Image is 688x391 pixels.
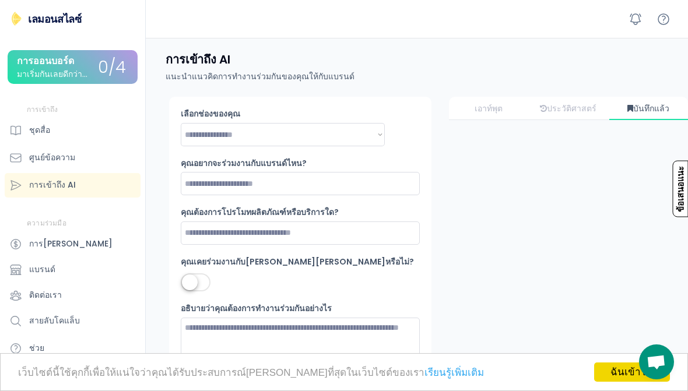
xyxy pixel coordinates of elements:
[98,56,126,79] font: 0/4
[9,12,23,26] img: เลมอนสไลซ์
[676,166,685,212] font: ข้อเสนอแนะ
[18,367,424,378] font: เว็บไซต์นี้ใช้คุกกี้เพื่อให้แน่ใจว่าคุณได้รับประสบการณ์[PERSON_NAME]ที่สุดในเว็บไซต์ของเรา
[475,103,503,114] font: เอาท์พุต
[547,103,596,114] font: ประวัติศาสตร์
[166,51,230,68] font: การเข้าถึง AI
[29,238,113,249] font: การ[PERSON_NAME]
[424,367,484,378] a: เรียนรู้เพิ่มเติม
[29,152,75,163] font: ศูนย์ข้อความ
[29,289,62,301] font: ติดต่อเรา
[639,344,674,379] div: คำแนะนำเมื่อวางเมาส์เหนือปุ่มเปิด
[17,68,87,80] font: มาเริ่มกันเลยดีกว่า...
[27,218,66,228] font: ความร่วมมือ
[166,71,354,82] font: แนะนำแนวคิดการทำงานร่วมกันของคุณให้กับแบรนด์
[181,206,339,218] font: คุณต้องการโปรโมทผลิตภัณฑ์หรือบริการใด?
[181,108,240,119] font: เลือกช่องของคุณ
[594,362,670,382] a: ฉันเข้าใจ!
[29,124,50,136] font: ชุดสื่อ
[633,103,669,114] font: บันทึกแล้ว
[181,157,307,169] font: คุณอยากจะร่วมงานกับแบรนด์ไหน?
[29,179,76,191] font: การเข้าถึง AI
[181,302,332,314] font: อธิบายว่าคุณต้องการทำงานร่วมกันอย่างไร
[29,315,80,326] font: สายลับโคแล็บ
[27,104,58,114] font: การเข้าถึง
[610,367,654,378] font: ฉันเข้าใจ!
[181,256,414,267] font: คุณเคยร่วมงานกับ[PERSON_NAME][PERSON_NAME]หรือไม่?
[28,12,81,26] font: เลมอนสไลซ์
[29,342,44,354] font: ช่วย
[17,54,74,68] font: การออนบอร์ด
[29,263,55,275] font: แบรนด์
